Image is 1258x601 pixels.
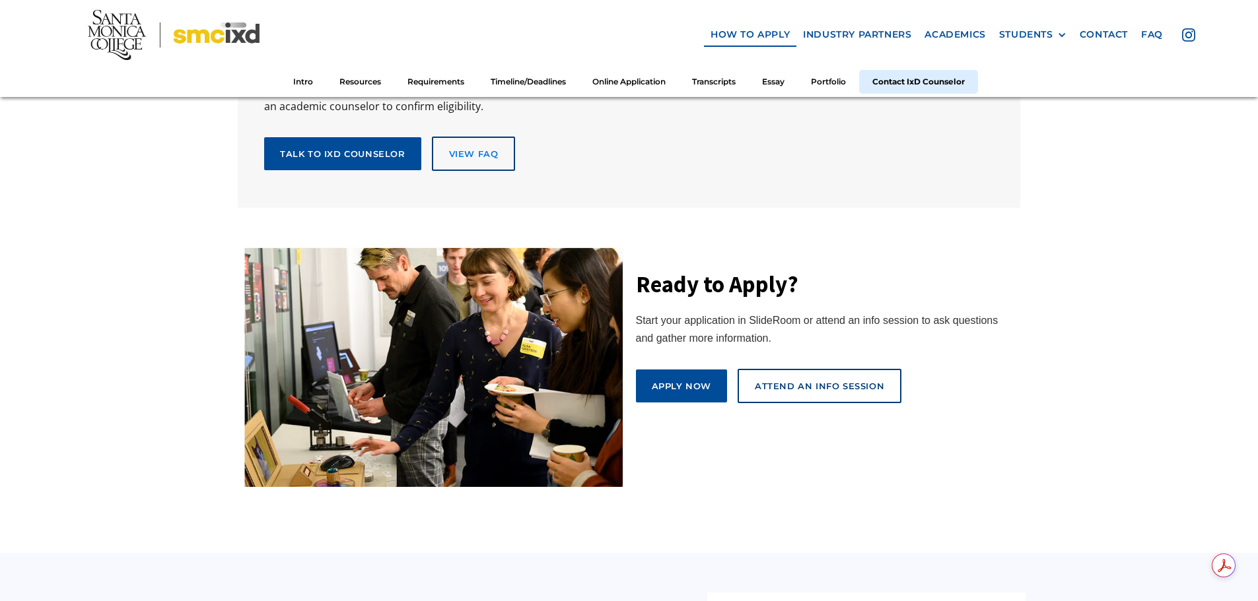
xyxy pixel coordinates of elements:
[999,29,1066,40] div: STUDENTS
[1135,22,1170,47] a: faq
[88,10,260,60] img: Santa Monica College - SMC IxD logo
[326,69,394,94] a: Resources
[918,22,992,47] a: Academics
[477,69,579,94] a: Timeline/Deadlines
[798,69,859,94] a: Portfolio
[704,22,796,47] a: how to apply
[432,137,516,171] a: view FAq
[749,69,798,94] a: Essay
[636,269,1014,301] h3: Ready to Apply?
[679,69,749,94] a: Transcripts
[636,369,727,402] a: Apply Now
[755,380,884,392] div: attend an info session
[796,22,918,47] a: industry partners
[264,137,421,170] a: Talk to IxD Counselor
[579,69,679,94] a: Online Application
[394,69,477,94] a: Requirements
[1182,28,1195,42] img: icon - instagram
[280,69,326,94] a: Intro
[636,311,1014,347] div: Start your application in SlideRoom or attend an info session to ask questions and gather more in...
[652,380,711,392] div: Apply Now
[1073,22,1135,47] a: contact
[859,69,978,94] a: Contact IxD Counselor
[264,80,994,115] div: If you have questions about your eligibility, transferring units from another school, or other ad...
[999,29,1053,40] div: STUDENTS
[280,148,405,160] div: Talk to IxD Counselor
[449,148,499,160] div: view FAq
[738,369,901,403] a: attend an info session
